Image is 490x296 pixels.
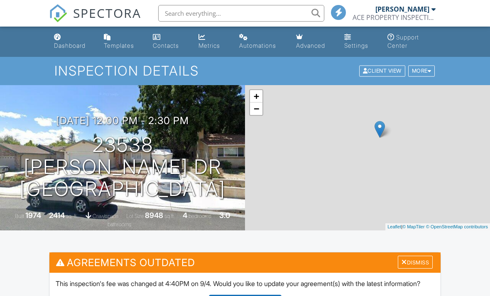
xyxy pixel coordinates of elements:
[49,11,141,29] a: SPECTORA
[387,34,419,49] div: Support Center
[375,5,429,13] div: [PERSON_NAME]
[198,42,220,49] div: Metrics
[353,13,436,22] div: ACE PROPERTY INSPECTIONS
[66,213,78,219] span: sq. ft.
[426,224,488,229] a: © OpenStreetMap contributors
[73,4,141,22] span: SPECTORA
[398,256,433,269] div: Dismiss
[54,42,86,49] div: Dashboard
[51,30,94,54] a: Dashboard
[93,213,118,219] span: crawlspace
[293,30,335,54] a: Advanced
[145,211,163,220] div: 8948
[296,42,325,49] div: Advanced
[100,30,143,54] a: Templates
[195,30,229,54] a: Metrics
[164,213,175,219] span: sq.ft.
[126,213,144,219] span: Lot Size
[108,221,131,228] span: bathrooms
[13,134,232,200] h1: 23538 [PERSON_NAME] Dr [GEOGRAPHIC_DATA]
[387,224,401,229] a: Leaflet
[183,211,187,220] div: 4
[49,4,67,22] img: The Best Home Inspection Software - Spectora
[56,115,189,126] h3: [DATE] 12:00 pm - 2:30 pm
[402,224,425,229] a: © MapTiler
[25,211,41,220] div: 1974
[189,213,211,219] span: bedrooms
[219,211,230,220] div: 3.0
[149,30,189,54] a: Contacts
[153,42,179,49] div: Contacts
[359,66,405,77] div: Client View
[54,64,436,78] h1: Inspection Details
[384,30,439,54] a: Support Center
[236,30,286,54] a: Automations (Basic)
[358,67,407,73] a: Client View
[341,30,377,54] a: Settings
[49,252,441,273] h3: Agreements Outdated
[158,5,324,22] input: Search everything...
[15,213,24,219] span: Built
[344,42,368,49] div: Settings
[408,66,435,77] div: More
[239,42,276,49] div: Automations
[49,211,65,220] div: 2414
[104,42,134,49] div: Templates
[250,103,262,115] a: Zoom out
[250,90,262,103] a: Zoom in
[385,223,490,230] div: |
